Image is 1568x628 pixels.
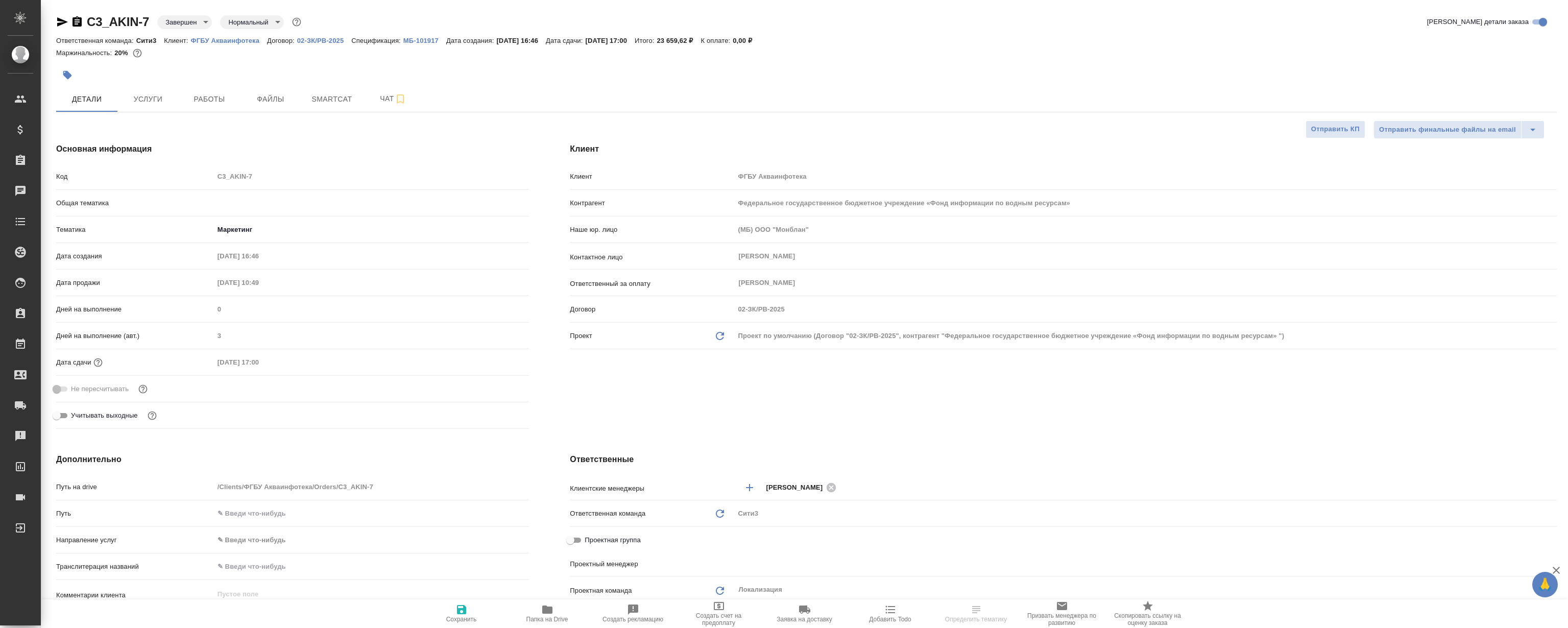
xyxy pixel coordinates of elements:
[56,143,529,155] h4: Основная информация
[570,304,734,315] p: Договор
[56,590,214,600] p: Комментарии клиента
[570,586,632,596] p: Проектная команда
[777,616,832,623] span: Заявка на доставку
[570,172,734,182] p: Клиент
[701,37,733,44] p: К оплате:
[56,535,214,545] p: Направление услуг
[570,198,734,208] p: Контрагент
[1536,574,1554,595] span: 🙏
[307,93,356,106] span: Smartcat
[214,302,529,317] input: Пустое поле
[766,482,829,493] span: [PERSON_NAME]
[56,49,114,57] p: Маржинальность:
[1373,120,1545,139] div: split button
[191,37,268,44] p: ФГБУ Акваинфотека
[734,327,1557,345] div: Проект по умолчанию (Договор "02-ЗК/РВ-2025", контрагент "Федеральное государственное бюджетное у...
[56,64,79,86] button: Добавить тэг
[214,559,529,574] input: ✎ Введи что-нибудь
[267,37,297,44] p: Договор:
[1306,120,1365,138] button: Отправить КП
[570,279,734,289] p: Ответственный за оплату
[1551,562,1553,564] button: Open
[56,509,214,519] p: Путь
[87,15,149,29] a: C3_AKIN-7
[403,36,446,44] a: МБ-101917
[590,599,676,628] button: Создать рекламацию
[869,616,911,623] span: Добавить Todo
[570,225,734,235] p: Наше юр. лицо
[570,559,734,569] p: Проектный менеджер
[56,304,214,315] p: Дней на выполнение
[1532,572,1558,597] button: 🙏
[56,16,68,28] button: Скопировать ссылку для ЯМессенджера
[91,356,105,369] button: Если добавить услуги и заполнить их объемом, то дата рассчитается автоматически
[214,532,529,549] div: ✎ Введи что-нибудь
[164,37,190,44] p: Клиент:
[496,37,546,44] p: [DATE] 16:46
[214,195,529,212] div: ​
[162,18,200,27] button: Завершен
[146,409,159,422] button: Выбери, если сб и вс нужно считать рабочими днями для выполнения заказа.
[734,196,1557,210] input: Пустое поле
[734,169,1557,184] input: Пустое поле
[136,382,150,396] button: Включи, если не хочешь, чтобы указанная дата сдачи изменилась после переставления заказа в 'Подтв...
[848,599,933,628] button: Добавить Todo
[56,172,214,182] p: Код
[56,357,91,368] p: Дата сдачи
[737,475,762,500] button: Добавить менеджера
[56,482,214,492] p: Путь на drive
[1551,487,1553,489] button: Open
[114,49,130,57] p: 20%
[945,616,1007,623] span: Определить тематику
[1379,124,1516,136] span: Отправить финальные файлы на email
[297,37,352,44] p: 02-ЗК/РВ-2025
[734,302,1557,317] input: Пустое поле
[446,616,477,623] span: Сохранить
[214,249,303,263] input: Пустое поле
[394,93,406,105] svg: Подписаться
[676,599,762,628] button: Создать счет на предоплату
[1025,612,1099,626] span: Призвать менеджера по развитию
[546,37,585,44] p: Дата сдачи:
[1373,120,1522,139] button: Отправить финальные файлы на email
[131,46,144,60] button: 15738.44 RUB;
[136,37,164,44] p: Сити3
[570,484,734,494] p: Клиентские менеджеры
[71,410,138,421] span: Учитывать выходные
[766,481,839,494] div: [PERSON_NAME]
[602,616,663,623] span: Создать рекламацию
[419,599,504,628] button: Сохранить
[218,535,517,545] div: ✎ Введи что-нибудь
[56,251,214,261] p: Дата создания
[185,93,234,106] span: Работы
[62,93,111,106] span: Детали
[214,221,529,238] div: Маркетинг
[220,15,283,29] div: Завершен
[570,509,645,519] p: Ответственная команда
[351,37,403,44] p: Спецификация:
[570,331,592,341] p: Проект
[446,37,496,44] p: Дата создания:
[1105,599,1191,628] button: Скопировать ссылку на оценку заказа
[214,506,529,521] input: ✎ Введи что-нибудь
[734,505,1557,522] div: Сити3
[733,37,760,44] p: 0,00 ₽
[56,453,529,466] h4: Дополнительно
[214,328,529,343] input: Пустое поле
[124,93,173,106] span: Услуги
[191,36,268,44] a: ФГБУ Акваинфотека
[734,222,1557,237] input: Пустое поле
[526,616,568,623] span: Папка на Drive
[56,37,136,44] p: Ответственная команда:
[214,275,303,290] input: Пустое поле
[56,225,214,235] p: Тематика
[290,15,303,29] button: Доп статусы указывают на важность/срочность заказа
[56,331,214,341] p: Дней на выполнение (авт.)
[585,535,640,545] span: Проектная группа
[570,453,1557,466] h4: Ответственные
[762,599,848,628] button: Заявка на доставку
[369,92,418,105] span: Чат
[403,37,446,44] p: МБ-101917
[1019,599,1105,628] button: Призвать менеджера по развитию
[214,169,529,184] input: Пустое поле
